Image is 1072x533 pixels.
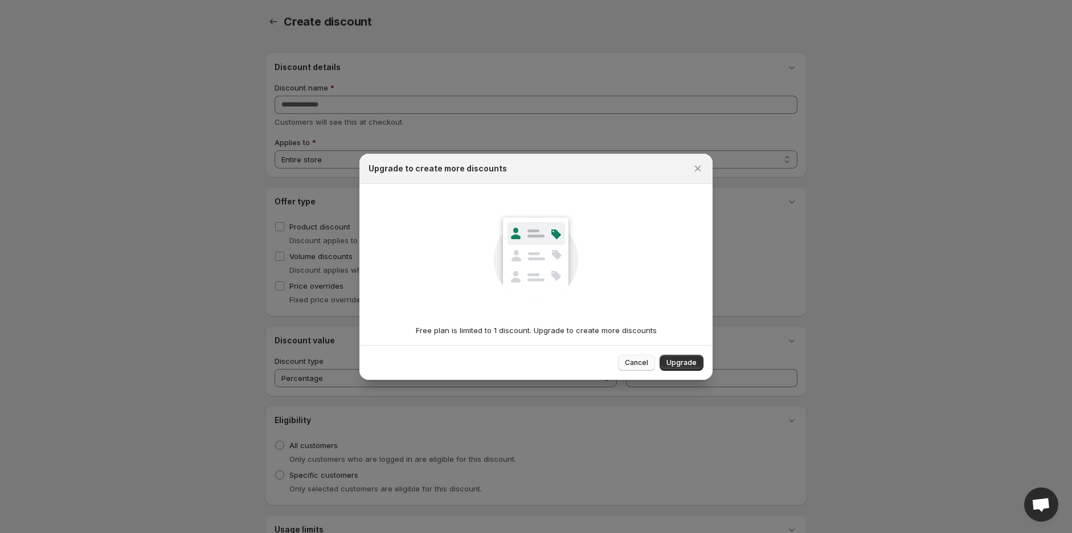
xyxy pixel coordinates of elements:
[660,355,703,371] button: Upgrade
[690,161,706,177] button: Close
[369,163,507,174] h2: Upgrade to create more discounts
[369,325,703,336] p: Free plan is limited to 1 discount. Upgrade to create more discounts
[625,358,648,367] span: Cancel
[1024,487,1058,522] div: Open chat
[666,358,697,367] span: Upgrade
[618,355,655,371] button: Cancel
